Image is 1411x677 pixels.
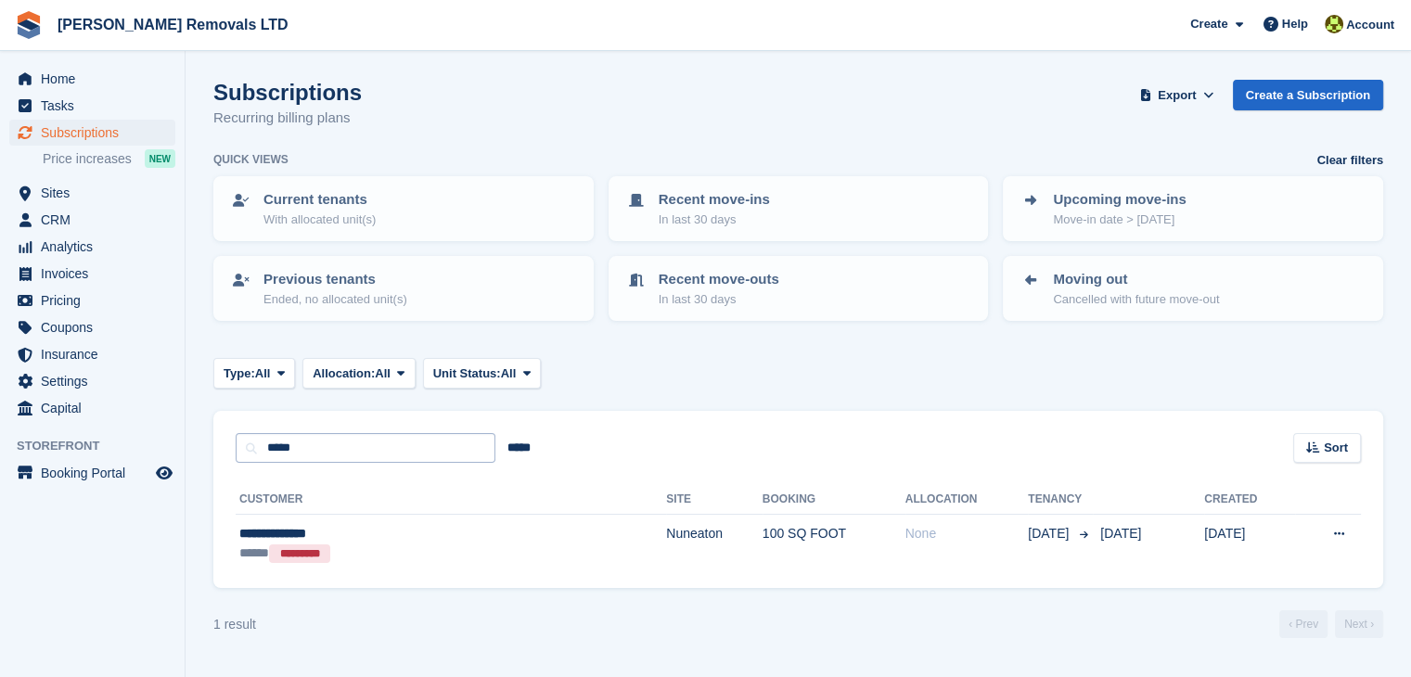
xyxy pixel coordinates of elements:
a: Create a Subscription [1233,80,1383,110]
th: Allocation [905,485,1029,515]
a: menu [9,341,175,367]
a: menu [9,93,175,119]
a: menu [9,368,175,394]
a: menu [9,234,175,260]
h6: Quick views [213,151,289,168]
td: [DATE] [1204,515,1294,573]
p: In last 30 days [659,290,779,309]
span: Subscriptions [41,120,152,146]
span: Sites [41,180,152,206]
h1: Subscriptions [213,80,362,105]
p: Recent move-ins [659,189,770,211]
p: Move-in date > [DATE] [1053,211,1186,229]
a: Next [1335,610,1383,638]
a: Moving out Cancelled with future move-out [1005,258,1381,319]
a: menu [9,395,175,421]
span: CRM [41,207,152,233]
a: Current tenants With allocated unit(s) [215,178,592,239]
td: Nuneaton [666,515,763,573]
a: Preview store [153,462,175,484]
span: Type: [224,364,255,383]
span: Unit Status: [433,364,501,383]
th: Booking [763,485,905,515]
a: Clear filters [1316,151,1383,170]
a: menu [9,120,175,146]
a: menu [9,261,175,287]
span: All [255,364,271,383]
div: 1 result [213,615,256,634]
p: Previous tenants [263,269,407,290]
span: Sort [1324,439,1348,457]
span: Create [1190,15,1227,33]
span: Analytics [41,234,152,260]
a: menu [9,460,175,486]
a: [PERSON_NAME] Removals LTD [50,9,296,40]
a: Upcoming move-ins Move-in date > [DATE] [1005,178,1381,239]
a: Previous tenants Ended, no allocated unit(s) [215,258,592,319]
th: Site [666,485,763,515]
th: Created [1204,485,1294,515]
img: stora-icon-8386f47178a22dfd0bd8f6a31ec36ba5ce8667c1dd55bd0f319d3a0aa187defe.svg [15,11,43,39]
span: Home [41,66,152,92]
p: Upcoming move-ins [1053,189,1186,211]
span: Allocation: [313,364,375,383]
span: [DATE] [1100,526,1141,541]
span: Price increases [43,150,132,168]
img: Sean Glenn [1325,15,1343,33]
a: menu [9,66,175,92]
p: Moving out [1053,269,1219,290]
a: Price increases NEW [43,148,175,169]
p: With allocated unit(s) [263,211,376,229]
p: Current tenants [263,189,376,211]
p: In last 30 days [659,211,770,229]
span: All [501,364,517,383]
a: menu [9,180,175,206]
p: Recent move-outs [659,269,779,290]
span: Settings [41,368,152,394]
a: menu [9,287,175,313]
span: [DATE] [1028,524,1072,543]
button: Allocation: All [302,358,416,389]
th: Customer [236,485,666,515]
div: None [905,524,1029,543]
span: Booking Portal [41,460,152,486]
span: Capital [41,395,152,421]
div: NEW [145,149,175,168]
span: Storefront [17,437,185,455]
nav: Page [1276,610,1387,638]
span: Pricing [41,287,152,313]
th: Tenancy [1028,485,1093,515]
a: menu [9,314,175,340]
a: Previous [1279,610,1328,638]
button: Unit Status: All [423,358,541,389]
td: 100 SQ FOOT [763,515,905,573]
a: Recent move-ins In last 30 days [610,178,987,239]
button: Type: All [213,358,295,389]
span: Export [1158,86,1196,105]
p: Ended, no allocated unit(s) [263,290,407,309]
span: Insurance [41,341,152,367]
span: Coupons [41,314,152,340]
span: Help [1282,15,1308,33]
span: All [375,364,391,383]
p: Recurring billing plans [213,108,362,129]
span: Account [1346,16,1394,34]
span: Tasks [41,93,152,119]
a: menu [9,207,175,233]
a: Recent move-outs In last 30 days [610,258,987,319]
span: Invoices [41,261,152,287]
button: Export [1136,80,1218,110]
p: Cancelled with future move-out [1053,290,1219,309]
